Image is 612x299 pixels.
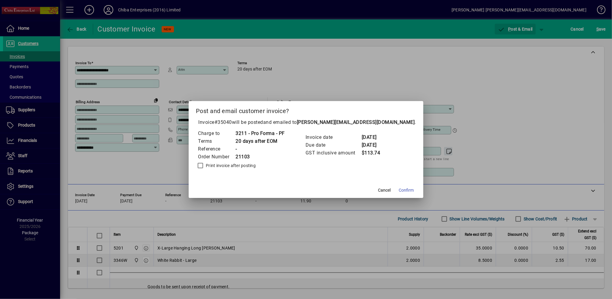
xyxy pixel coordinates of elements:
[198,137,235,145] td: Terms
[235,153,285,161] td: 21103
[375,185,394,196] button: Cancel
[361,149,385,157] td: $113.74
[235,145,285,153] td: -
[189,101,423,118] h2: Post and email customer invoice?
[198,145,235,153] td: Reference
[198,130,235,137] td: Charge to
[305,133,361,141] td: Invoice date
[361,133,385,141] td: [DATE]
[235,137,285,145] td: 20 days after EOM
[215,119,232,125] span: #35040
[399,187,414,193] span: Confirm
[305,141,361,149] td: Due date
[361,141,385,149] td: [DATE]
[263,119,415,125] span: and emailed to
[205,163,256,169] label: Print invoice after posting
[378,187,391,193] span: Cancel
[396,185,416,196] button: Confirm
[198,153,235,161] td: Order Number
[305,149,361,157] td: GST inclusive amount
[297,119,415,125] b: [PERSON_NAME][EMAIL_ADDRESS][DOMAIN_NAME]
[196,119,416,126] p: Invoice will be posted .
[235,130,285,137] td: 3211 - Pro Forma - PF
